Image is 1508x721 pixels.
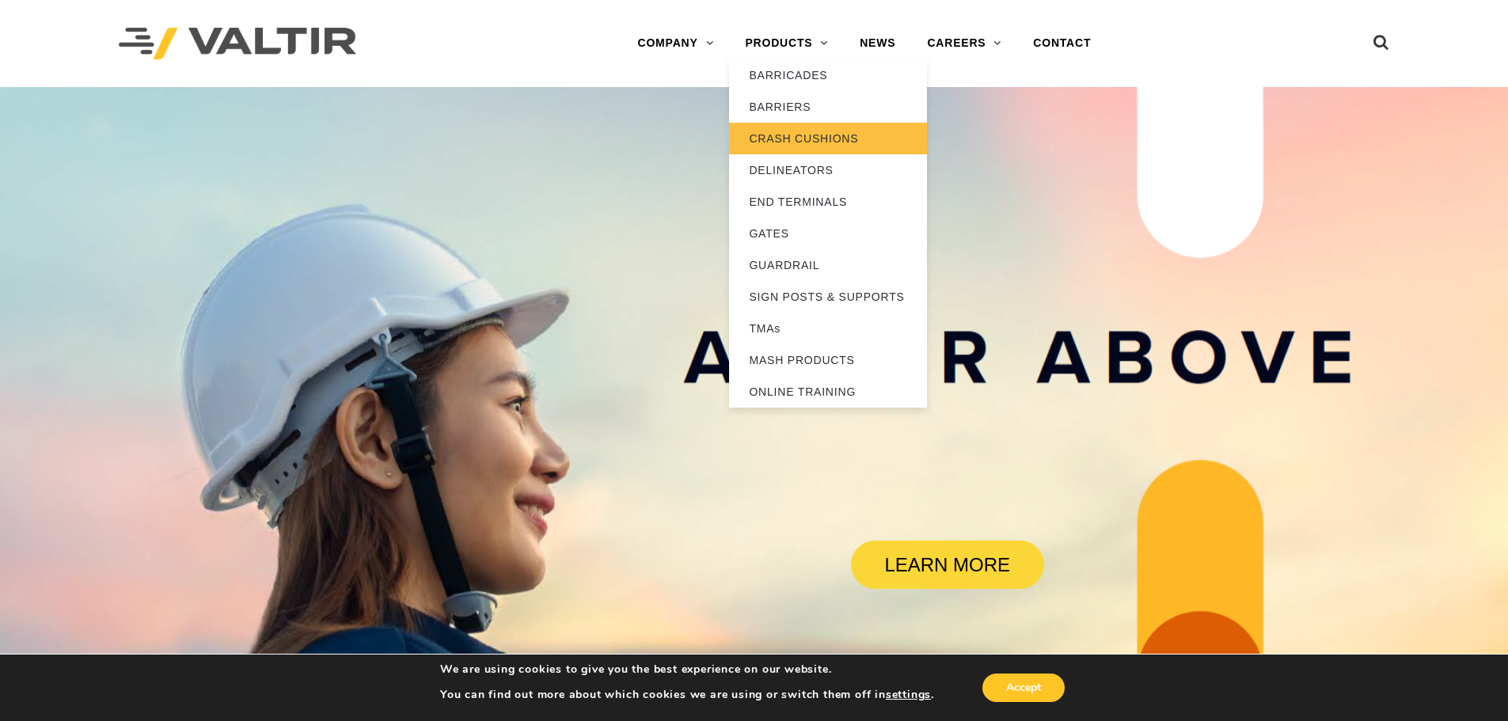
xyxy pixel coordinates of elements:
[729,186,927,218] a: END TERMINALS
[911,28,1017,59] a: CAREERS
[729,313,927,344] a: TMAs
[621,28,729,59] a: COMPANY
[440,688,934,702] p: You can find out more about which cookies we are using or switch them off in .
[729,218,927,249] a: GATES
[729,281,927,313] a: SIGN POSTS & SUPPORTS
[729,28,844,59] a: PRODUCTS
[729,344,927,376] a: MASH PRODUCTS
[729,91,927,123] a: BARRIERS
[982,674,1065,702] button: Accept
[729,154,927,186] a: DELINEATORS
[729,376,927,408] a: ONLINE TRAINING
[729,59,927,91] a: BARRICADES
[729,123,927,154] a: CRASH CUSHIONS
[886,688,931,702] button: settings
[440,662,934,677] p: We are using cookies to give you the best experience on our website.
[119,28,356,60] img: Valtir
[729,249,927,281] a: GUARDRAIL
[851,541,1044,589] a: LEARN MORE
[844,28,911,59] a: NEWS
[1017,28,1107,59] a: CONTACT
